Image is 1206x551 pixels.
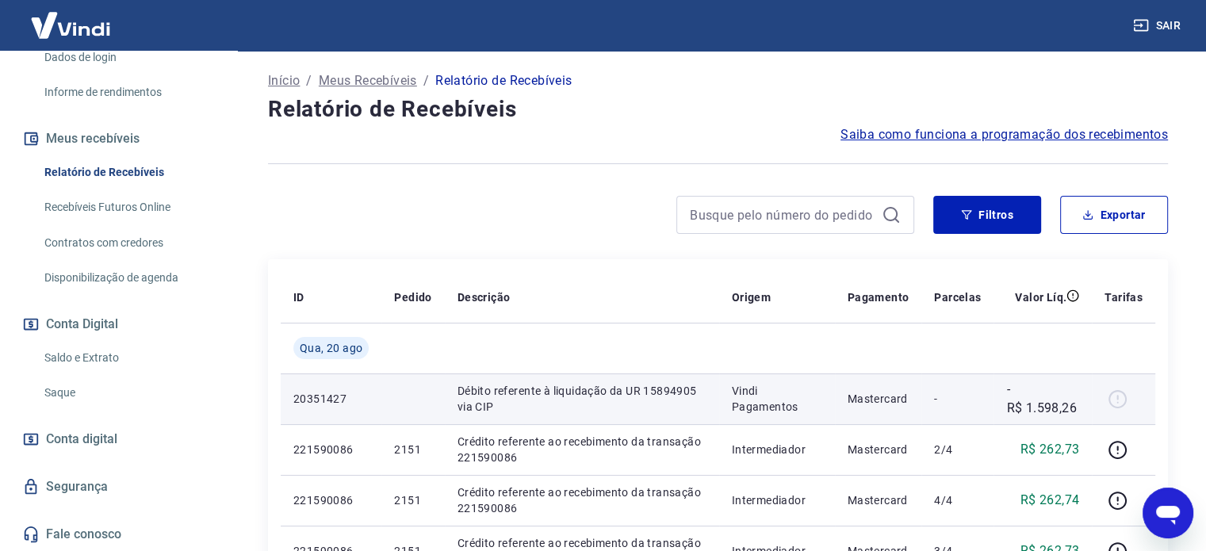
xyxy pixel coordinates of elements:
input: Busque pelo número do pedido [690,203,875,227]
p: 2151 [394,492,431,508]
button: Meus recebíveis [19,121,218,156]
p: / [306,71,312,90]
p: R$ 262,74 [1020,491,1080,510]
a: Contratos com credores [38,227,218,259]
p: Origem [732,289,771,305]
p: Débito referente à liquidação da UR 15894905 via CIP [458,383,706,415]
p: Descrição [458,289,511,305]
span: Conta digital [46,428,117,450]
p: R$ 262,73 [1020,440,1080,459]
p: Vindi Pagamentos [732,383,822,415]
button: Filtros [933,196,1041,234]
a: Segurança [19,469,218,504]
a: Dados de login [38,41,218,74]
p: Relatório de Recebíveis [435,71,572,90]
p: Mastercard [848,391,909,407]
button: Sair [1130,11,1187,40]
a: Informe de rendimentos [38,76,218,109]
p: 20351427 [293,391,369,407]
button: Exportar [1060,196,1168,234]
span: Qua, 20 ago [300,340,362,356]
p: Pedido [394,289,431,305]
a: Saiba como funciona a programação dos recebimentos [840,125,1168,144]
a: Meus Recebíveis [319,71,417,90]
p: 221590086 [293,492,369,508]
p: Pagamento [848,289,909,305]
a: Relatório de Recebíveis [38,156,218,189]
h4: Relatório de Recebíveis [268,94,1168,125]
p: 221590086 [293,442,369,457]
img: Vindi [19,1,122,49]
button: Conta Digital [19,307,218,342]
p: Crédito referente ao recebimento da transação 221590086 [458,434,706,465]
p: -R$ 1.598,26 [1006,380,1079,418]
p: 2/4 [934,442,981,457]
p: Valor Líq. [1015,289,1066,305]
p: 4/4 [934,492,981,508]
a: Início [268,71,300,90]
p: Intermediador [732,442,822,457]
p: - [934,391,981,407]
a: Recebíveis Futuros Online [38,191,218,224]
a: Saque [38,377,218,409]
a: Saldo e Extrato [38,342,218,374]
iframe: Botão para abrir a janela de mensagens, conversa em andamento [1143,488,1193,538]
p: Tarifas [1105,289,1143,305]
a: Disponibilização de agenda [38,262,218,294]
p: Intermediador [732,492,822,508]
p: Crédito referente ao recebimento da transação 221590086 [458,484,706,516]
a: Conta digital [19,422,218,457]
p: 2151 [394,442,431,457]
p: ID [293,289,304,305]
p: / [423,71,429,90]
p: Parcelas [934,289,981,305]
p: Mastercard [848,442,909,457]
p: Mastercard [848,492,909,508]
